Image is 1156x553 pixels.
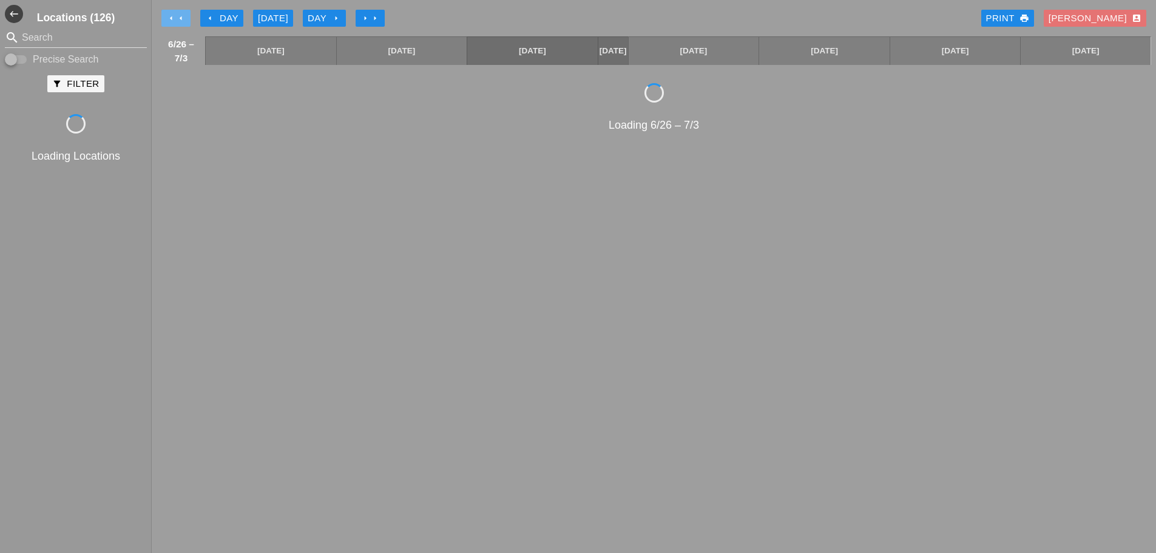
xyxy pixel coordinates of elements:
[258,12,288,25] div: [DATE]
[370,13,380,23] i: arrow_right
[163,37,199,65] span: 6/26 – 7/3
[205,13,215,23] i: arrow_left
[331,13,341,23] i: arrow_right
[205,12,238,25] div: Day
[200,10,243,27] button: Day
[1019,13,1029,23] i: print
[5,5,23,23] i: west
[598,37,628,65] a: [DATE]
[47,75,104,92] button: Filter
[890,37,1021,65] a: [DATE]
[1049,12,1141,25] div: [PERSON_NAME]
[986,12,1029,25] div: Print
[303,10,346,27] button: Day
[467,37,598,65] a: [DATE]
[1021,37,1151,65] a: [DATE]
[1044,10,1146,27] button: [PERSON_NAME]
[759,37,890,65] a: [DATE]
[176,13,186,23] i: arrow_left
[2,148,149,165] div: Loading Locations
[157,117,1151,134] div: Loading 6/26 – 7/3
[5,30,19,45] i: search
[1132,13,1141,23] i: account_box
[5,52,147,67] div: Enable Precise search to match search terms exactly.
[161,10,191,27] button: Move Back 1 Week
[308,12,341,25] div: Day
[629,37,759,65] a: [DATE]
[206,37,336,65] a: [DATE]
[360,13,370,23] i: arrow_right
[356,10,385,27] button: Move Ahead 1 Week
[52,77,99,91] div: Filter
[52,79,62,89] i: filter_alt
[22,28,130,47] input: Search
[337,37,467,65] a: [DATE]
[981,10,1034,27] a: Print
[166,13,176,23] i: arrow_left
[33,53,99,66] label: Precise Search
[5,5,23,23] button: Shrink Sidebar
[253,10,293,27] button: [DATE]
